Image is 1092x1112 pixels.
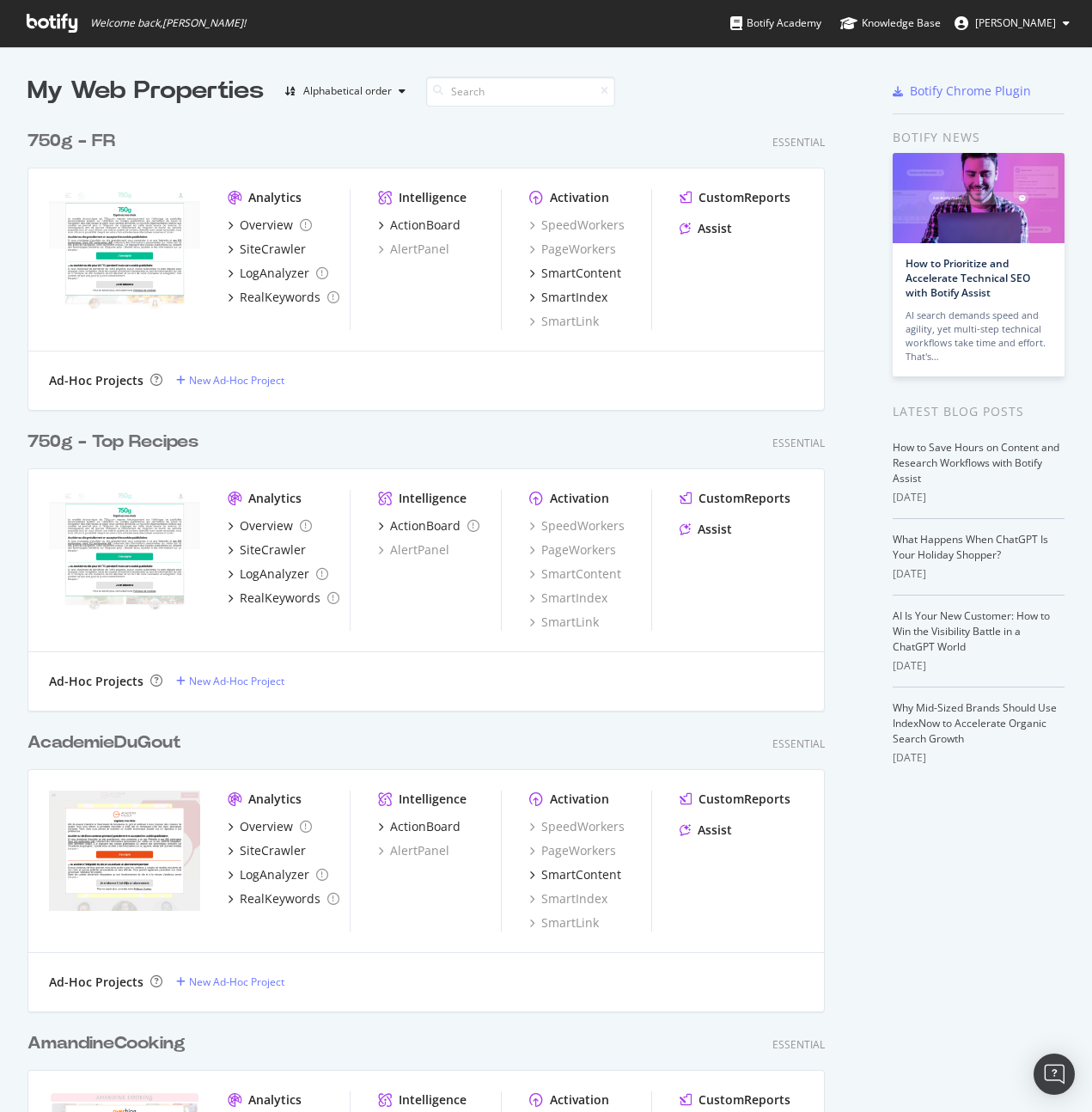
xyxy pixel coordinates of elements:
a: Overview [228,217,312,234]
div: AI search demands speed and agility, yet multi-step technical workflows take time and effort. Tha... [906,309,1052,364]
div: CustomReports [699,1091,790,1109]
a: New Ad-Hoc Project [176,373,284,388]
a: LogAnalyzer [228,265,328,282]
div: Botify Academy [730,15,821,32]
div: Intelligence [399,791,467,808]
img: 750g-TopRecipes.com [49,490,200,610]
a: 750g - Top Recipes [27,430,205,455]
button: Alphabetical order [278,77,412,105]
div: Knowledge Base [840,15,941,32]
div: Ad-Hoc Projects [49,974,143,991]
a: SiteCrawler [228,241,306,258]
div: CustomReports [699,791,790,808]
a: ActionBoard [378,517,479,535]
a: SpeedWorkers [529,818,625,835]
a: RealKeywords [228,289,339,306]
div: New Ad-Hoc Project [189,373,284,388]
a: SmartContent [529,565,621,583]
div: SiteCrawler [240,842,306,859]
a: AlertPanel [378,842,449,859]
img: www.academiedugout.fr [49,791,200,911]
div: Intelligence [399,490,467,507]
a: SmartLink [529,313,599,330]
div: SiteCrawler [240,541,306,559]
div: Overview [240,217,293,234]
a: RealKeywords [228,890,339,907]
div: Activation [550,791,609,808]
a: Overview [228,818,312,835]
div: Analytics [248,189,302,206]
div: ActionBoard [390,217,461,234]
div: 750g - Top Recipes [27,430,198,455]
div: 750g - FR [27,129,115,154]
div: SiteCrawler [240,241,306,258]
a: New Ad-Hoc Project [176,674,284,688]
div: Essential [772,1037,825,1052]
div: Assist [698,822,732,839]
a: SiteCrawler [228,541,306,559]
div: AcademieDuGout [27,730,181,755]
a: How to Save Hours on Content and Research Workflows with Botify Assist [893,440,1059,486]
a: Assist [680,822,732,839]
a: How to Prioritize and Accelerate Technical SEO with Botify Assist [906,256,1030,300]
a: SmartIndex [529,890,607,907]
a: 750g - FR [27,129,122,154]
div: Analytics [248,490,302,507]
div: New Ad-Hoc Project [189,674,284,688]
div: My Web Properties [27,74,264,108]
div: SmartIndex [541,289,607,306]
a: PageWorkers [529,842,616,859]
div: Botify Chrome Plugin [910,82,1031,100]
div: LogAnalyzer [240,265,309,282]
a: AlertPanel [378,541,449,559]
a: SpeedWorkers [529,517,625,535]
div: Activation [550,1091,609,1109]
div: Latest Blog Posts [893,402,1065,421]
a: LogAnalyzer [228,565,328,583]
div: LogAnalyzer [240,565,309,583]
div: SmartIndex [529,590,607,607]
div: Activation [550,189,609,206]
div: [DATE] [893,566,1065,582]
a: ActionBoard [378,818,461,835]
button: [PERSON_NAME] [941,9,1083,37]
a: What Happens When ChatGPT Is Your Holiday Shopper? [893,532,1048,562]
div: RealKeywords [240,590,320,607]
a: Why Mid-Sized Brands Should Use IndexNow to Accelerate Organic Search Growth [893,700,1057,746]
div: [DATE] [893,490,1065,505]
a: PageWorkers [529,241,616,258]
a: CustomReports [680,490,790,507]
div: Activation [550,490,609,507]
a: SiteCrawler [228,842,306,859]
a: Botify Chrome Plugin [893,82,1031,100]
a: SmartLink [529,914,599,932]
a: PageWorkers [529,541,616,559]
a: CustomReports [680,1091,790,1109]
a: AcademieDuGout [27,730,188,755]
div: Open Intercom Messenger [1034,1054,1075,1095]
a: AI Is Your New Customer: How to Win the Visibility Battle in a ChatGPT World [893,608,1050,654]
div: SmartLink [529,614,599,631]
div: ActionBoard [390,517,461,535]
a: Overview [228,517,312,535]
input: Search [426,76,615,107]
div: CustomReports [699,189,790,206]
img: www.750g.com [49,189,200,309]
div: Essential [772,135,825,150]
div: Ad-Hoc Projects [49,673,143,690]
a: CustomReports [680,791,790,808]
div: AmandineCooking [27,1031,186,1056]
div: Assist [698,220,732,237]
div: New Ad-Hoc Project [189,975,284,989]
div: AlertPanel [378,241,449,258]
div: RealKeywords [240,890,320,907]
div: Assist [698,521,732,538]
